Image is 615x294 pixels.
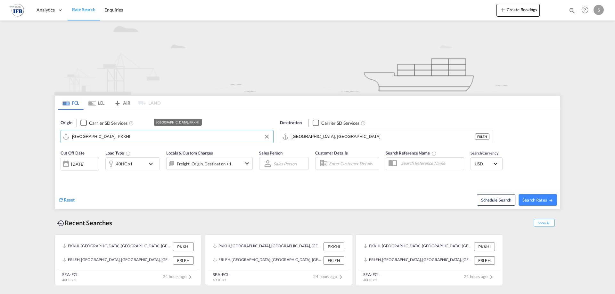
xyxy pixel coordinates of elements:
[363,272,380,277] div: SEA-FCL
[213,278,226,282] span: 40HC x 1
[62,272,78,277] div: SEA-FCL
[549,198,553,203] md-icon: icon-arrow-right
[280,130,493,143] md-input-container: Le Havre, FRLEH
[104,7,123,12] span: Enquiries
[54,234,202,285] recent-search-card: PKKHI, [GEOGRAPHIC_DATA], [GEOGRAPHIC_DATA], [GEOGRAPHIC_DATA], [GEOGRAPHIC_DATA] PKKHIFRLEH, [GE...
[62,278,76,282] span: 40HC x 1
[205,234,352,285] recent-search-card: PKKHI, [GEOGRAPHIC_DATA], [GEOGRAPHIC_DATA], [GEOGRAPHIC_DATA], [GEOGRAPHIC_DATA] PKKHIFRLEH, [GE...
[398,158,464,168] input: Search Reference Name
[291,132,475,141] input: Search by Port
[213,242,322,251] div: PKKHI, Karachi, Pakistan, Indian Subcontinent, Asia Pacific
[80,120,127,126] md-checkbox: Checkbox No Ink
[477,194,515,206] button: Note: By default Schedule search will only considerorigin ports, destination ports and cut off da...
[62,256,171,265] div: FRLEH, Le Havre, France, Western Europe, Europe
[386,150,437,155] span: Search Reference Name
[62,242,171,251] div: PKKHI, Karachi, Pakistan, Indian Subcontinent, Asia Pacific
[519,194,557,206] button: Search Ratesicon-arrow-right
[361,121,366,126] md-icon: Unchecked: Search for CY (Container Yard) services for all selected carriers.Checked : Search for...
[54,20,561,95] img: new-FCL.png
[89,120,127,126] div: Carrier SD Services
[522,197,553,203] span: Search Rates
[61,150,85,155] span: Cut Off Date
[166,157,253,170] div: Freight Origin Destination Factory Stuffingicon-chevron-down
[579,4,590,15] span: Help
[324,242,344,251] div: PKKHI
[496,4,540,17] button: icon-plus 400-fgCreate Bookings
[313,274,345,279] span: 24 hours ago
[313,120,359,126] md-checkbox: Checkbox No Ink
[594,5,604,15] div: S
[54,216,115,230] div: Recent Searches
[213,256,322,265] div: FRLEH, Le Havre, France, Western Europe, Europe
[84,96,109,110] md-tab-item: LCL
[61,120,72,126] span: Origin
[10,3,24,17] img: de31bbe0256b11eebba44b54815f083d.png
[37,7,55,13] span: Analytics
[61,157,99,171] div: [DATE]
[186,273,194,281] md-icon: icon-chevron-right
[55,110,560,209] div: Origin Checkbox No InkUnchecked: Search for CY (Container Yard) services for all selected carrier...
[71,161,84,167] div: [DATE]
[58,197,75,204] div: icon-refreshReset
[173,256,194,265] div: FRLEH
[177,159,232,168] div: Freight Origin Destination Factory Stuffing
[569,7,576,17] div: icon-magnify
[243,160,251,167] md-icon: icon-chevron-down
[259,150,283,155] span: Sales Person
[156,119,199,126] div: [GEOGRAPHIC_DATA], PKKHI
[488,273,495,281] md-icon: icon-chevron-right
[329,159,377,168] input: Enter Customer Details
[356,234,503,285] recent-search-card: PKKHI, [GEOGRAPHIC_DATA], [GEOGRAPHIC_DATA], [GEOGRAPHIC_DATA], [GEOGRAPHIC_DATA] PKKHIFRLEH, [GE...
[273,159,297,168] md-select: Sales Person
[166,150,213,155] span: Locals & Custom Charges
[213,272,229,277] div: SEA-FCL
[315,150,348,155] span: Customer Details
[58,96,84,110] md-tab-item: FCL
[324,256,344,265] div: FRLEH
[129,121,134,126] md-icon: Unchecked: Search for CY (Container Yard) services for all selected carriers.Checked : Search for...
[534,219,555,227] span: Show All
[64,197,75,203] span: Reset
[109,96,135,110] md-tab-item: AIR
[72,132,270,141] input: Search by Port
[126,151,131,156] md-icon: Select multiple loads to view rates
[163,274,194,279] span: 24 hours ago
[474,159,499,168] md-select: Select Currency: $ USDUnited States Dollar
[61,130,273,143] md-input-container: Karachi, PKKHI
[364,242,472,251] div: PKKHI, Karachi, Pakistan, Indian Subcontinent, Asia Pacific
[475,133,489,140] div: FRLEH
[105,150,131,155] span: Load Type
[114,99,121,104] md-icon: icon-airplane
[464,274,495,279] span: 24 hours ago
[57,219,65,227] md-icon: icon-backup-restore
[579,4,594,16] div: Help
[147,160,158,168] md-icon: icon-chevron-down
[72,7,95,12] span: Rate Search
[474,256,495,265] div: FRLEH
[321,120,359,126] div: Carrier SD Services
[58,197,64,203] md-icon: icon-refresh
[363,278,377,282] span: 40HC x 1
[262,132,272,141] button: Clear Input
[499,6,507,13] md-icon: icon-plus 400-fg
[61,170,65,179] md-datepicker: Select
[173,242,194,251] div: PKKHI
[337,273,345,281] md-icon: icon-chevron-right
[364,256,472,265] div: FRLEH, Le Havre, France, Western Europe, Europe
[569,7,576,14] md-icon: icon-magnify
[471,151,498,155] span: Search Currency
[474,242,495,251] div: PKKHI
[105,157,160,170] div: 40HC x1icon-chevron-down
[431,151,437,156] md-icon: Your search will be saved by the below given name
[475,161,493,167] span: USD
[116,159,133,168] div: 40HC x1
[280,120,302,126] span: Destination
[58,96,160,110] md-pagination-wrapper: Use the left and right arrow keys to navigate between tabs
